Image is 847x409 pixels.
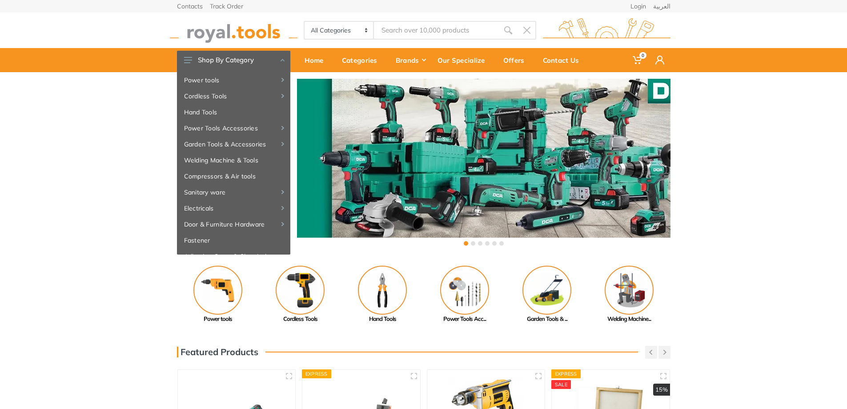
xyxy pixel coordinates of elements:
[177,136,290,152] a: Garden Tools & Accessories
[177,72,290,88] a: Power tools
[389,51,431,69] div: Brands
[639,52,646,59] span: 0
[177,315,259,324] div: Power tools
[497,51,537,69] div: Offers
[177,120,290,136] a: Power Tools Accessories
[177,200,290,216] a: Electricals
[506,266,588,324] a: Garden Tools & ...
[302,369,331,378] div: Express
[336,51,389,69] div: Categories
[177,152,290,168] a: Welding Machine & Tools
[177,232,290,248] a: Fastener
[177,266,259,324] a: Power tools
[177,3,203,9] a: Contacts
[551,369,581,378] div: Express
[177,248,290,264] a: Adhesive, Spray & Chemical
[588,315,670,324] div: Welding Machine...
[259,315,341,324] div: Cordless Tools
[506,315,588,324] div: Garden Tools & ...
[177,88,290,104] a: Cordless Tools
[588,266,670,324] a: Welding Machine...
[305,22,374,39] select: Category
[177,104,290,120] a: Hand Tools
[341,266,424,324] a: Hand Tools
[259,266,341,324] a: Cordless Tools
[522,266,571,315] img: Royal - Garden Tools & Accessories
[177,184,290,200] a: Sanitary ware
[551,380,571,389] div: SALE
[298,48,336,72] a: Home
[653,384,670,396] div: 15%
[626,48,649,72] a: 0
[298,51,336,69] div: Home
[170,18,297,43] img: royal.tools Logo
[374,21,498,40] input: Site search
[210,3,243,9] a: Track Order
[537,51,591,69] div: Contact Us
[630,3,646,9] a: Login
[440,266,489,315] img: Royal - Power Tools Accessories
[336,48,389,72] a: Categories
[276,266,325,315] img: Royal - Cordless Tools
[177,347,258,357] h3: Featured Products
[537,48,591,72] a: Contact Us
[193,266,242,315] img: Royal - Power tools
[653,3,670,9] a: العربية
[431,51,497,69] div: Our Specialize
[177,168,290,184] a: Compressors & Air tools
[605,266,654,315] img: Royal - Welding Machine & Tools
[424,315,506,324] div: Power Tools Acc...
[177,216,290,232] a: Door & Furniture Hardware
[497,48,537,72] a: Offers
[543,18,670,43] img: royal.tools Logo
[358,266,407,315] img: Royal - Hand Tools
[424,266,506,324] a: Power Tools Acc...
[177,51,290,69] button: Shop By Category
[341,315,424,324] div: Hand Tools
[431,48,497,72] a: Our Specialize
